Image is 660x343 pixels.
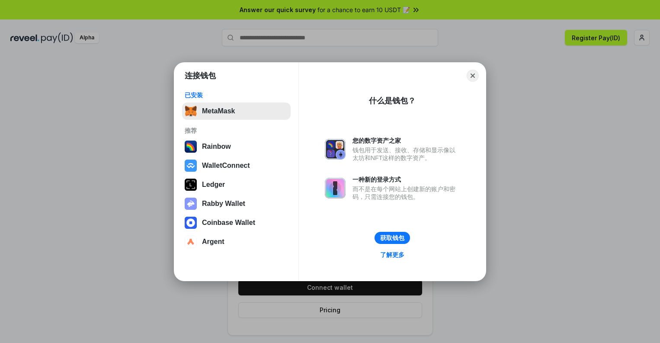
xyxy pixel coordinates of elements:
img: svg+xml,%3Csvg%20xmlns%3D%22http%3A%2F%2Fwww.w3.org%2F2000%2Fsvg%22%20width%3D%2228%22%20height%3... [185,179,197,191]
button: WalletConnect [182,157,291,174]
button: Ledger [182,176,291,193]
div: Coinbase Wallet [202,219,255,227]
div: Argent [202,238,224,246]
img: svg+xml,%3Csvg%20width%3D%2228%22%20height%3D%2228%22%20viewBox%3D%220%200%2028%2028%22%20fill%3D... [185,236,197,248]
img: svg+xml,%3Csvg%20xmlns%3D%22http%3A%2F%2Fwww.w3.org%2F2000%2Fsvg%22%20fill%3D%22none%22%20viewBox... [325,139,346,160]
div: 您的数字资产之家 [352,137,460,144]
div: Rainbow [202,143,231,151]
button: Rabby Wallet [182,195,291,212]
div: 了解更多 [380,251,404,259]
img: svg+xml,%3Csvg%20width%3D%22120%22%20height%3D%22120%22%20viewBox%3D%220%200%20120%20120%22%20fil... [185,141,197,153]
img: svg+xml,%3Csvg%20xmlns%3D%22http%3A%2F%2Fwww.w3.org%2F2000%2Fsvg%22%20fill%3D%22none%22%20viewBox... [185,198,197,210]
div: Rabby Wallet [202,200,245,208]
button: Close [467,70,479,82]
div: WalletConnect [202,162,250,170]
button: MetaMask [182,103,291,120]
img: svg+xml,%3Csvg%20xmlns%3D%22http%3A%2F%2Fwww.w3.org%2F2000%2Fsvg%22%20fill%3D%22none%22%20viewBox... [325,178,346,199]
div: MetaMask [202,107,235,115]
div: 一种新的登录方式 [352,176,460,183]
img: svg+xml,%3Csvg%20width%3D%2228%22%20height%3D%2228%22%20viewBox%3D%220%200%2028%2028%22%20fill%3D... [185,160,197,172]
h1: 连接钱包 [185,71,216,81]
img: svg+xml,%3Csvg%20width%3D%2228%22%20height%3D%2228%22%20viewBox%3D%220%200%2028%2028%22%20fill%3D... [185,217,197,229]
button: Argent [182,233,291,250]
div: 已安装 [185,91,288,99]
div: 钱包用于发送、接收、存储和显示像以太坊和NFT这样的数字资产。 [352,146,460,162]
div: 而不是在每个网站上创建新的账户和密码，只需连接您的钱包。 [352,185,460,201]
a: 了解更多 [375,249,410,260]
div: Ledger [202,181,225,189]
button: Coinbase Wallet [182,214,291,231]
img: svg+xml,%3Csvg%20fill%3D%22none%22%20height%3D%2233%22%20viewBox%3D%220%200%2035%2033%22%20width%... [185,105,197,117]
div: 什么是钱包？ [369,96,416,106]
button: 获取钱包 [375,232,410,244]
button: Rainbow [182,138,291,155]
div: 推荐 [185,127,288,135]
div: 获取钱包 [380,234,404,242]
